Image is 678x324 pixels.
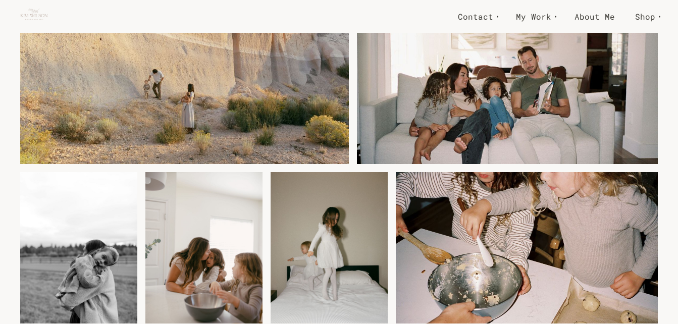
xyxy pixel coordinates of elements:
[506,8,564,25] a: My Work
[458,9,493,24] span: Contact
[635,9,655,24] span: Shop
[516,9,551,24] span: My Work
[625,8,668,25] a: Shop
[448,8,506,25] a: Contact
[20,3,48,30] img: Kim Wilson Photography
[564,8,625,25] a: About Me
